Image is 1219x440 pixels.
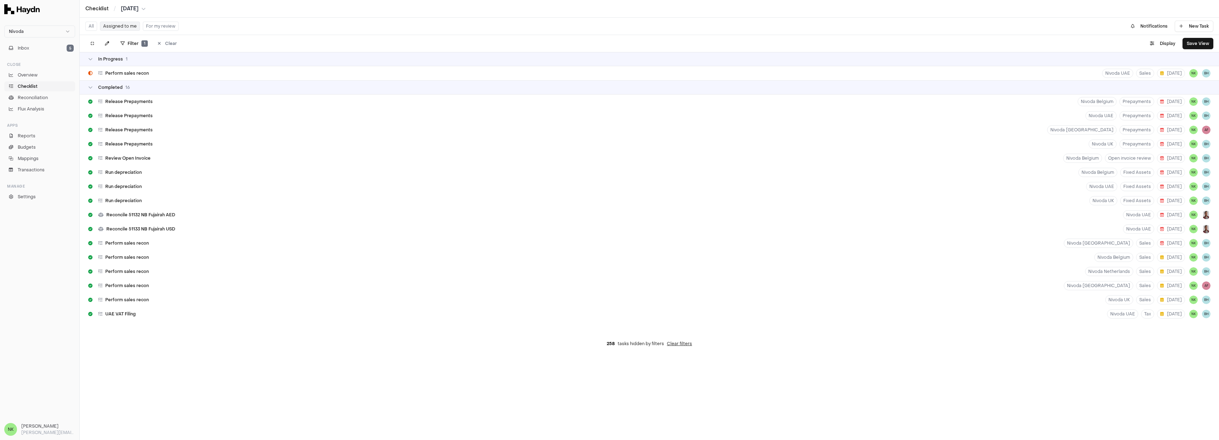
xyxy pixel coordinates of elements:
button: Nivoda UAE [1123,210,1154,219]
button: NK [1189,211,1198,219]
button: [DATE] [1157,125,1185,135]
button: BH [1202,182,1210,191]
span: Run depreciation [105,170,142,175]
span: NK [1189,310,1198,318]
span: Nivoda [9,29,24,34]
button: [DATE] [1157,239,1185,248]
button: NK [1189,112,1198,120]
span: [DATE] [1160,212,1182,218]
button: [DATE] [1157,267,1185,276]
span: BH [1202,296,1210,304]
button: Sales [1136,281,1154,290]
button: Fixed Assets [1120,182,1154,191]
button: NK [1189,196,1198,205]
span: [DATE] [1160,184,1182,189]
a: Budgets [4,142,75,152]
button: Nivoda UAE [1086,182,1117,191]
span: Budgets [18,144,36,150]
button: Sales [1136,253,1154,262]
button: All [85,22,97,31]
button: For my review [143,22,179,31]
button: NK [1189,69,1198,78]
span: Settings [18,194,36,200]
span: Run depreciation [105,198,142,204]
span: Reconcile 51133 NB Fujairah USD [106,226,175,232]
button: [DATE] [1157,253,1185,262]
button: [DATE] [1157,295,1185,304]
span: In Progress [98,56,123,62]
img: Haydn Logo [4,4,40,14]
span: [DATE] [1160,155,1182,161]
a: Mappings [4,154,75,164]
span: [DATE] [1160,311,1182,317]
span: Perform sales recon [105,297,149,303]
span: [DATE] [1160,269,1182,274]
button: BH [1202,239,1210,247]
span: Perform sales recon [105,269,149,274]
button: NK [1189,126,1198,134]
button: Clear filters [667,341,692,347]
span: UAE VAT Filing [105,311,136,317]
span: [DATE] [1160,255,1182,260]
button: BH [1202,97,1210,106]
button: Tax [1141,309,1154,319]
div: Close [4,59,75,70]
button: Nivoda UAE [1123,224,1154,234]
span: [DATE] [121,5,139,12]
button: NK [1189,168,1198,177]
button: Nivoda Belgium [1078,97,1117,106]
span: Perform sales recon [105,70,149,76]
span: BH [1202,253,1210,262]
span: Flux Analysis [18,106,44,112]
span: NK [1189,296,1198,304]
button: NK [1189,239,1198,247]
button: New Task [1175,21,1213,32]
span: [DATE] [1160,113,1182,119]
span: NK [1189,154,1198,162]
button: Save View [1183,38,1213,49]
span: Release Prepayments [105,141,153,147]
span: [DATE] [1160,226,1182,232]
button: [DATE] [1157,154,1185,163]
button: NK [1189,267,1198,276]
span: [DATE] [1160,70,1182,76]
span: Inbox [18,45,29,51]
span: 1 [141,40,148,47]
button: Inbox5 [4,43,75,53]
button: Assigned to me [100,22,140,31]
button: [DATE] [1157,224,1185,234]
span: Perform sales recon [105,240,149,246]
span: Run depreciation [105,184,142,189]
button: NK [1189,225,1198,233]
button: BH [1202,112,1210,120]
img: JP Smit [1202,211,1210,219]
button: NK [1189,281,1198,290]
button: Nivoda UK [1089,139,1117,149]
span: AF [1202,281,1210,290]
span: / [112,5,117,12]
button: [DATE] [121,5,146,12]
button: Prepayments [1119,125,1154,135]
span: Reports [18,133,35,139]
h3: [PERSON_NAME] [21,423,75,429]
button: BH [1202,267,1210,276]
span: Mappings [18,155,39,162]
button: NK [1189,97,1198,106]
span: Reconciliation [18,95,48,101]
button: [DATE] [1157,139,1185,149]
a: Settings [4,192,75,202]
button: BH [1202,168,1210,177]
span: [DATE] [1160,198,1182,204]
span: Release Prepayments [105,113,153,119]
button: BH [1202,69,1210,78]
button: BH [1202,154,1210,162]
